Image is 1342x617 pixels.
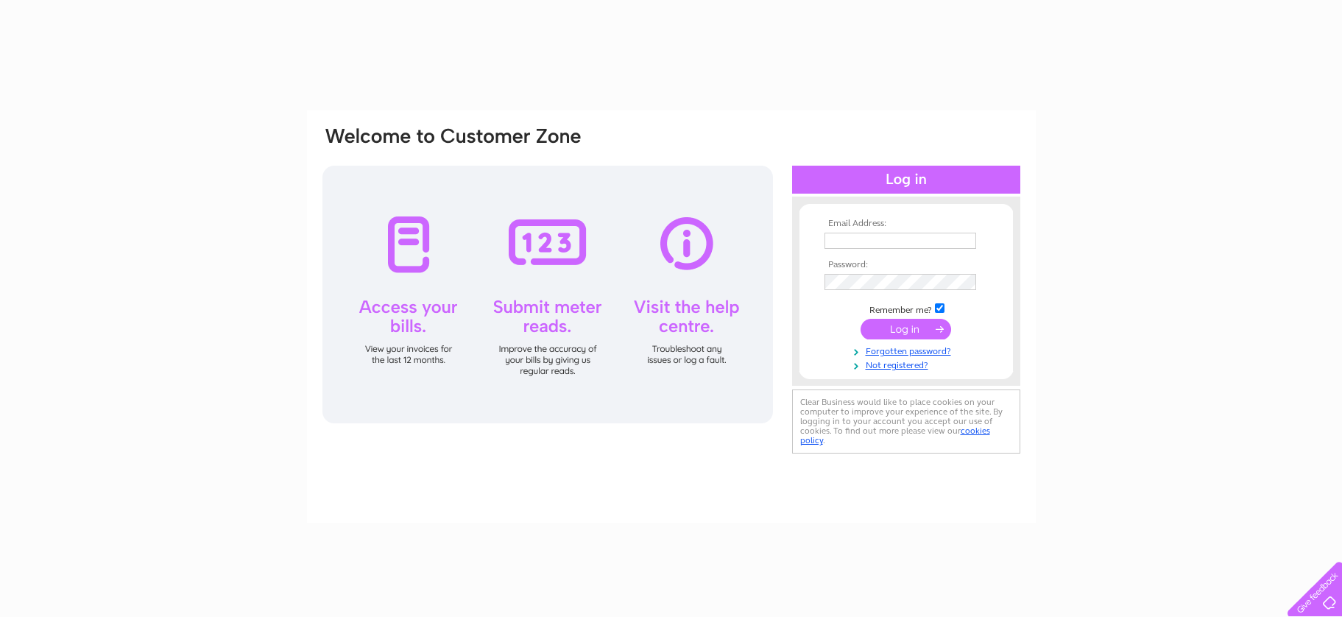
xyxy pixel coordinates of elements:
[824,357,992,371] a: Not registered?
[821,301,992,316] td: Remember me?
[821,260,992,270] th: Password:
[824,343,992,357] a: Forgotten password?
[861,319,951,339] input: Submit
[821,219,992,229] th: Email Address:
[792,389,1020,454] div: Clear Business would like to place cookies on your computer to improve your experience of the sit...
[800,426,990,445] a: cookies policy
